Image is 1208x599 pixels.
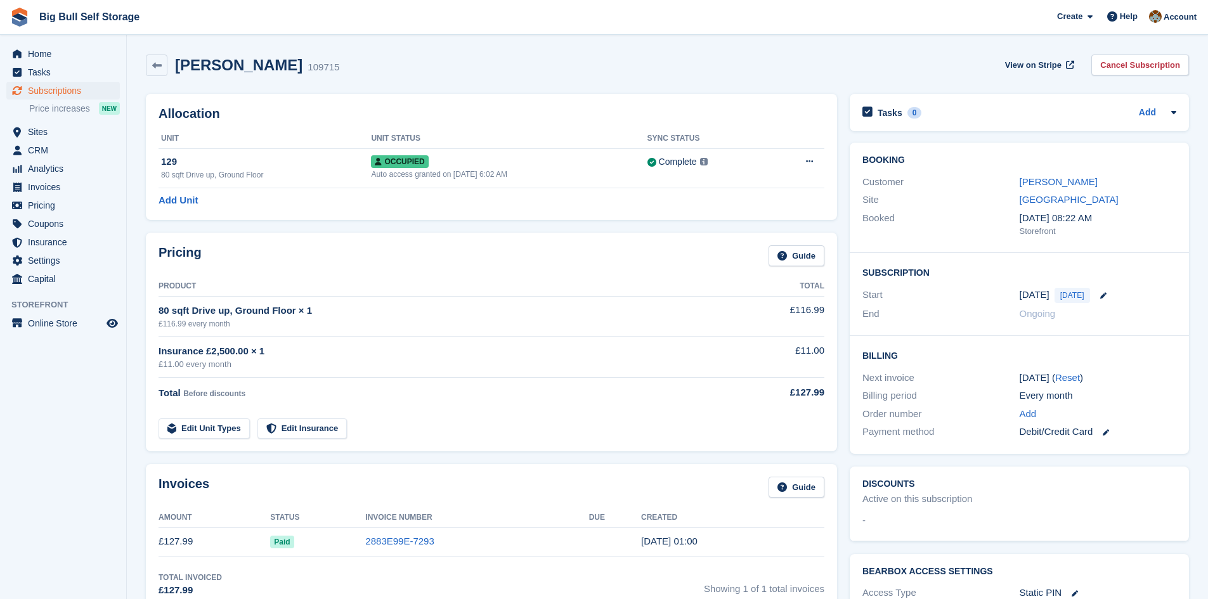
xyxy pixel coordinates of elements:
[862,389,1019,403] div: Billing period
[159,358,722,371] div: £11.00 every month
[6,270,120,288] a: menu
[365,536,434,546] a: 2883E99E-7293
[6,160,120,177] a: menu
[159,106,824,121] h2: Allocation
[105,316,120,331] a: Preview store
[647,129,771,149] th: Sync Status
[769,245,824,266] a: Guide
[28,63,104,81] span: Tasks
[159,572,222,583] div: Total Invoiced
[159,387,181,398] span: Total
[6,252,120,269] a: menu
[159,318,722,330] div: £116.99 every month
[159,129,371,149] th: Unit
[28,45,104,63] span: Home
[862,155,1176,165] h2: Booking
[28,178,104,196] span: Invoices
[365,508,588,528] th: Invoice Number
[862,513,866,528] span: -
[159,193,198,208] a: Add Unit
[1020,176,1098,187] a: [PERSON_NAME]
[862,266,1176,278] h2: Subscription
[1020,389,1176,403] div: Every month
[862,425,1019,439] div: Payment method
[862,193,1019,207] div: Site
[159,344,722,359] div: Insurance £2,500.00 × 1
[1020,407,1037,422] a: Add
[28,141,104,159] span: CRM
[1164,11,1197,23] span: Account
[641,536,698,546] time: 2025-09-26 00:00:04 UTC
[11,299,126,311] span: Storefront
[1149,10,1162,23] img: Mike Llewellen Palmer
[862,349,1176,361] h2: Billing
[308,60,339,75] div: 109715
[6,123,120,141] a: menu
[6,215,120,233] a: menu
[1055,288,1090,303] span: [DATE]
[1020,288,1049,302] time: 2025-09-26 00:00:00 UTC
[1055,372,1080,383] a: Reset
[99,102,120,115] div: NEW
[722,276,824,297] th: Total
[159,418,250,439] a: Edit Unit Types
[270,508,365,528] th: Status
[6,196,120,214] a: menu
[1020,425,1176,439] div: Debit/Credit Card
[6,141,120,159] a: menu
[862,567,1176,577] h2: BearBox Access Settings
[1091,55,1189,75] a: Cancel Subscription
[6,45,120,63] a: menu
[1020,308,1056,319] span: Ongoing
[589,508,641,528] th: Due
[161,155,371,169] div: 129
[1020,194,1119,205] a: [GEOGRAPHIC_DATA]
[907,107,922,119] div: 0
[29,101,120,115] a: Price increases NEW
[6,82,120,100] a: menu
[159,527,270,556] td: £127.99
[6,314,120,332] a: menu
[878,107,902,119] h2: Tasks
[862,211,1019,238] div: Booked
[10,8,29,27] img: stora-icon-8386f47178a22dfd0bd8f6a31ec36ba5ce8667c1dd55bd0f319d3a0aa187defe.svg
[1020,225,1176,238] div: Storefront
[769,477,824,498] a: Guide
[862,479,1176,489] h2: Discounts
[159,245,202,266] h2: Pricing
[700,158,708,165] img: icon-info-grey-7440780725fd019a000dd9b08b2336e03edf1995a4989e88bcd33f0948082b44.svg
[1057,10,1082,23] span: Create
[722,385,824,400] div: £127.99
[257,418,347,439] a: Edit Insurance
[28,82,104,100] span: Subscriptions
[28,123,104,141] span: Sites
[28,233,104,251] span: Insurance
[28,215,104,233] span: Coupons
[183,389,245,398] span: Before discounts
[722,296,824,336] td: £116.99
[28,160,104,177] span: Analytics
[862,407,1019,422] div: Order number
[28,196,104,214] span: Pricing
[704,572,824,598] span: Showing 1 of 1 total invoices
[862,175,1019,190] div: Customer
[175,56,302,74] h2: [PERSON_NAME]
[1005,59,1062,72] span: View on Stripe
[161,169,371,181] div: 80 sqft Drive up, Ground Floor
[1139,106,1156,120] a: Add
[1120,10,1138,23] span: Help
[1000,55,1077,75] a: View on Stripe
[28,314,104,332] span: Online Store
[641,508,824,528] th: Created
[371,169,647,180] div: Auto access granted on [DATE] 6:02 AM
[371,155,428,168] span: Occupied
[1020,371,1176,385] div: [DATE] ( )
[862,288,1019,303] div: Start
[159,583,222,598] div: £127.99
[29,103,90,115] span: Price increases
[34,6,145,27] a: Big Bull Self Storage
[1020,211,1176,226] div: [DATE] 08:22 AM
[371,129,647,149] th: Unit Status
[28,270,104,288] span: Capital
[862,371,1019,385] div: Next invoice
